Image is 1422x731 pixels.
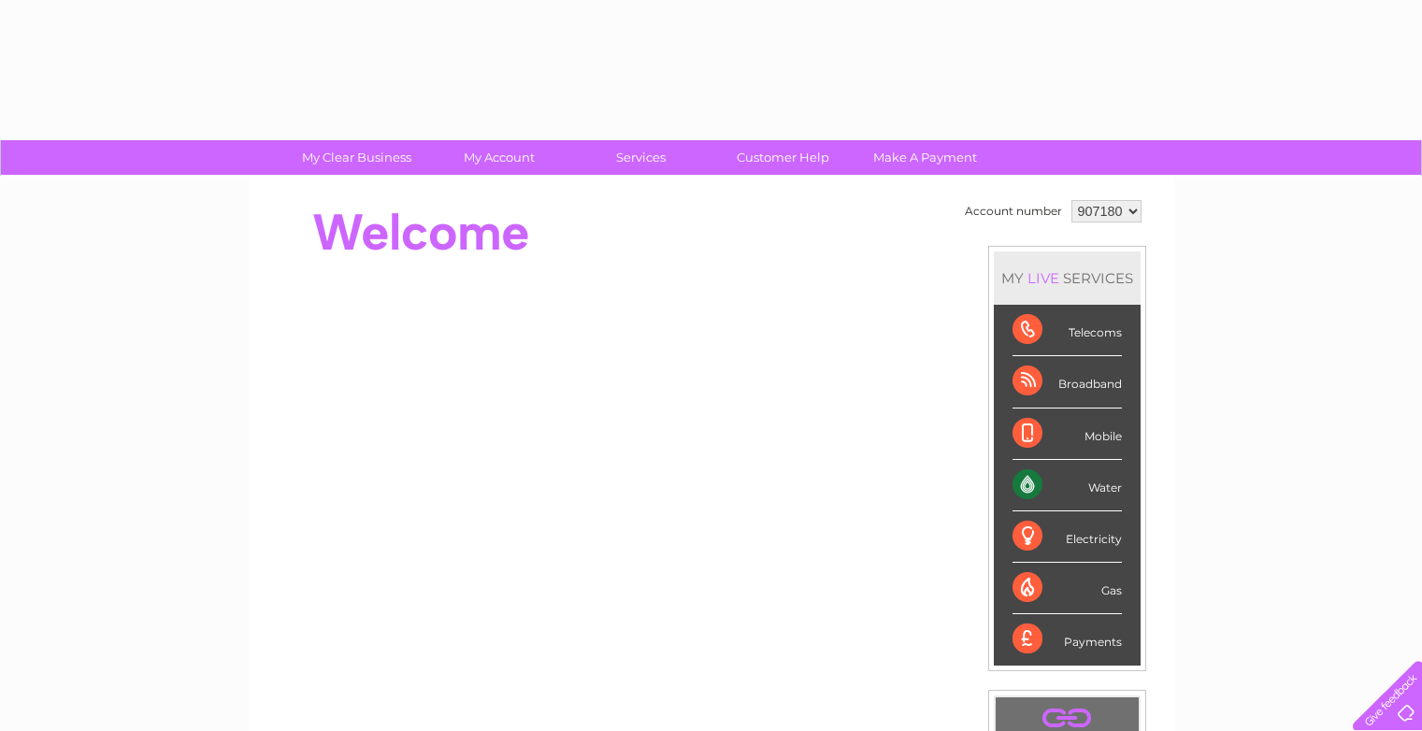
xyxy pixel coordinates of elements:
[564,140,718,175] a: Services
[706,140,860,175] a: Customer Help
[960,195,1067,227] td: Account number
[1024,269,1063,287] div: LIVE
[994,251,1141,305] div: MY SERVICES
[422,140,576,175] a: My Account
[848,140,1002,175] a: Make A Payment
[1013,563,1122,614] div: Gas
[1013,460,1122,511] div: Water
[1013,305,1122,356] div: Telecoms
[280,140,434,175] a: My Clear Business
[1013,356,1122,408] div: Broadband
[1013,408,1122,460] div: Mobile
[1013,511,1122,563] div: Electricity
[1013,614,1122,665] div: Payments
